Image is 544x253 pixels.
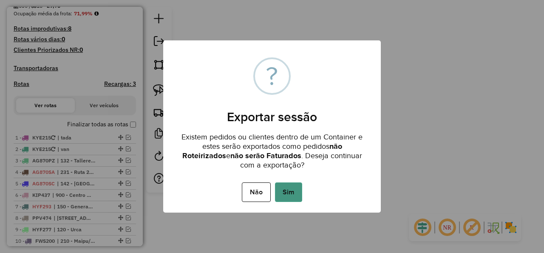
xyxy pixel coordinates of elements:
[163,99,381,125] h2: Exportar sessão
[266,59,278,93] div: ?
[163,125,381,172] div: Existem pedidos ou clientes dentro de um Container e estes serão exportados como pedidos e . Dese...
[230,151,301,160] strong: não serão Faturados
[275,182,302,202] button: Sim
[182,142,342,160] strong: não Roteirizados
[242,182,270,202] button: Não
